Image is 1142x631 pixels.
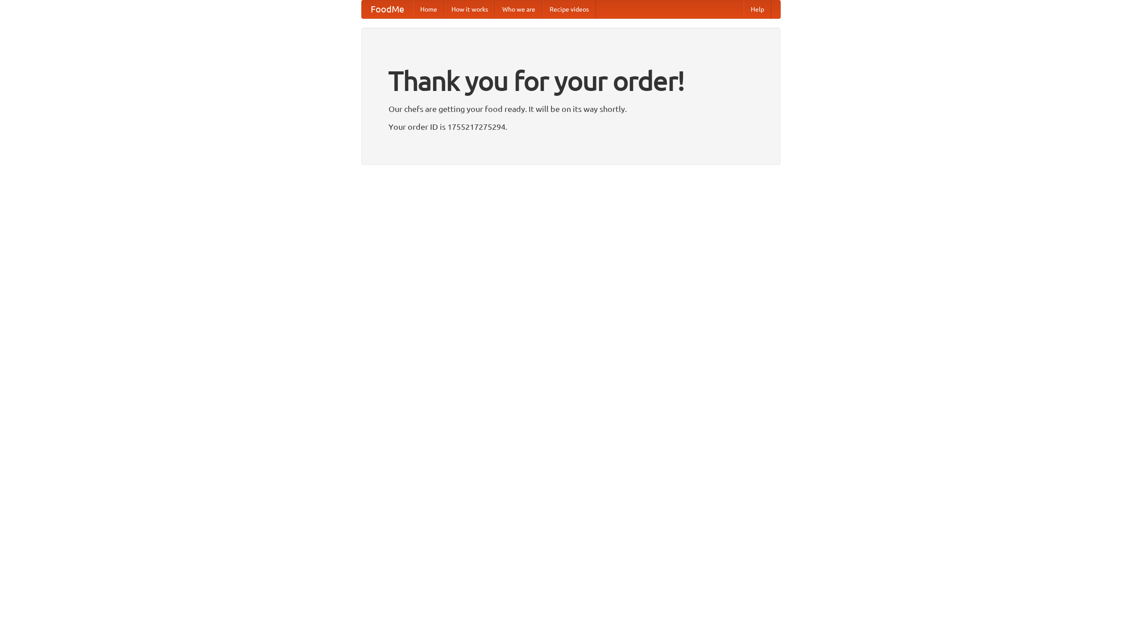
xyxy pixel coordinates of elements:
p: Our chefs are getting your food ready. It will be on its way shortly. [389,102,753,115]
a: Help [744,0,771,18]
a: Who we are [495,0,542,18]
a: FoodMe [362,0,413,18]
p: Your order ID is 1755217275294. [389,120,753,133]
h1: Thank you for your order! [389,59,753,102]
a: Recipe videos [542,0,596,18]
a: How it works [444,0,495,18]
a: Home [413,0,444,18]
